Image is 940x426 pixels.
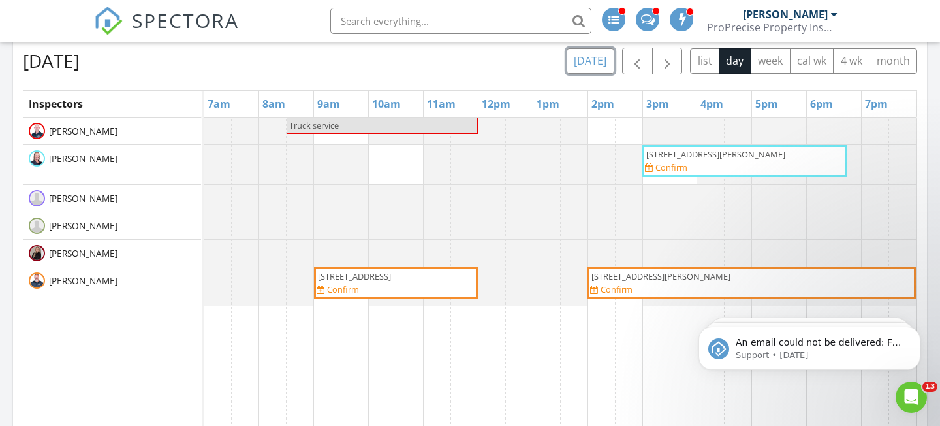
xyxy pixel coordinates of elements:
[751,48,791,74] button: week
[330,8,591,34] input: Search everything...
[622,48,653,74] button: Previous day
[743,8,828,21] div: [PERSON_NAME]
[922,382,937,392] span: 13
[46,274,120,287] span: [PERSON_NAME]
[204,93,234,114] a: 7am
[94,18,239,45] a: SPECTORA
[46,247,120,260] span: [PERSON_NAME]
[807,93,836,114] a: 6pm
[29,245,45,261] img: img_2674.jpeg
[655,162,687,172] div: Confirm
[29,218,45,234] img: default-user-f0147aede5fd5fa78ca7ade42f37bd4542148d508eef1c3d3ea960f66861d68b.jpg
[29,150,45,167] img: facetune_11082024132142.jpeg
[478,93,514,114] a: 12pm
[132,7,239,34] span: SPECTORA
[719,48,751,74] button: day
[869,48,917,74] button: month
[29,272,45,289] img: img_5072.png
[369,93,404,114] a: 10am
[707,21,838,34] div: ProPrecise Property Inspections LLC.
[29,123,45,139] img: facetune_11082024131449.jpeg
[752,93,781,114] a: 5pm
[646,148,785,160] span: [STREET_ADDRESS][PERSON_NAME]
[697,93,727,114] a: 4pm
[23,48,80,74] h2: [DATE]
[327,284,359,295] div: Confirm
[533,93,563,114] a: 1pm
[643,93,672,114] a: 3pm
[46,152,120,165] span: [PERSON_NAME]
[94,7,123,35] img: The Best Home Inspection Software - Spectora
[862,93,891,114] a: 7pm
[591,270,730,282] span: [STREET_ADDRESS][PERSON_NAME]
[29,190,45,206] img: default-user-f0147aede5fd5fa78ca7ade42f37bd4542148d508eef1c3d3ea960f66861d68b.jpg
[289,120,339,131] span: Truck service
[833,48,869,74] button: 4 wk
[46,192,120,205] span: [PERSON_NAME]
[567,48,614,74] button: [DATE]
[690,48,719,74] button: list
[679,299,940,391] iframe: Intercom notifications message
[46,125,120,138] span: [PERSON_NAME]
[29,97,83,111] span: Inspectors
[318,270,391,282] span: [STREET_ADDRESS]
[790,48,834,74] button: cal wk
[259,93,289,114] a: 8am
[314,93,343,114] a: 9am
[46,220,120,233] span: [PERSON_NAME]
[652,48,683,74] button: Next day
[588,93,618,114] a: 2pm
[424,93,459,114] a: 11am
[601,284,633,295] div: Confirm
[896,382,927,413] iframe: Intercom live chat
